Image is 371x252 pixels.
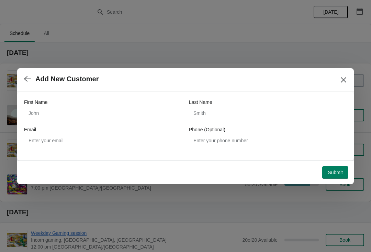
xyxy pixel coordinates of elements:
button: Submit [322,166,348,179]
input: John [24,107,182,119]
button: Close [337,74,350,86]
span: Submit [328,170,343,175]
input: Enter your phone number [189,134,347,147]
input: Smith [189,107,347,119]
h2: Add New Customer [35,75,99,83]
input: Enter your email [24,134,182,147]
label: Phone (Optional) [189,126,225,133]
label: Email [24,126,36,133]
label: Last Name [189,99,212,106]
label: First Name [24,99,47,106]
